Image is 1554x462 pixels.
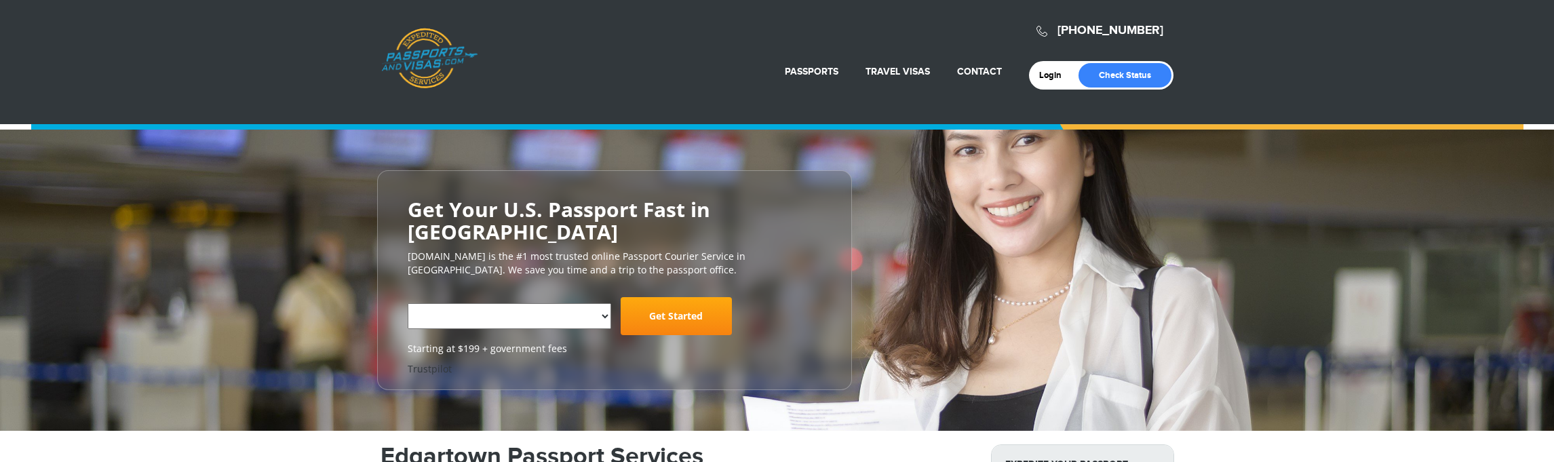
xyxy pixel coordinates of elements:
p: [DOMAIN_NAME] is the #1 most trusted online Passport Courier Service in [GEOGRAPHIC_DATA]. We sav... [408,250,821,277]
h2: Get Your U.S. Passport Fast in [GEOGRAPHIC_DATA] [408,198,821,243]
a: Login [1039,70,1071,81]
a: [PHONE_NUMBER] [1057,23,1163,38]
a: Check Status [1079,63,1171,88]
a: Travel Visas [866,66,930,77]
a: Trustpilot [408,362,452,375]
a: Contact [957,66,1002,77]
a: Passports [785,66,838,77]
span: Starting at $199 + government fees [408,342,821,355]
a: Passports & [DOMAIN_NAME] [381,28,478,89]
a: Get Started [621,297,732,335]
